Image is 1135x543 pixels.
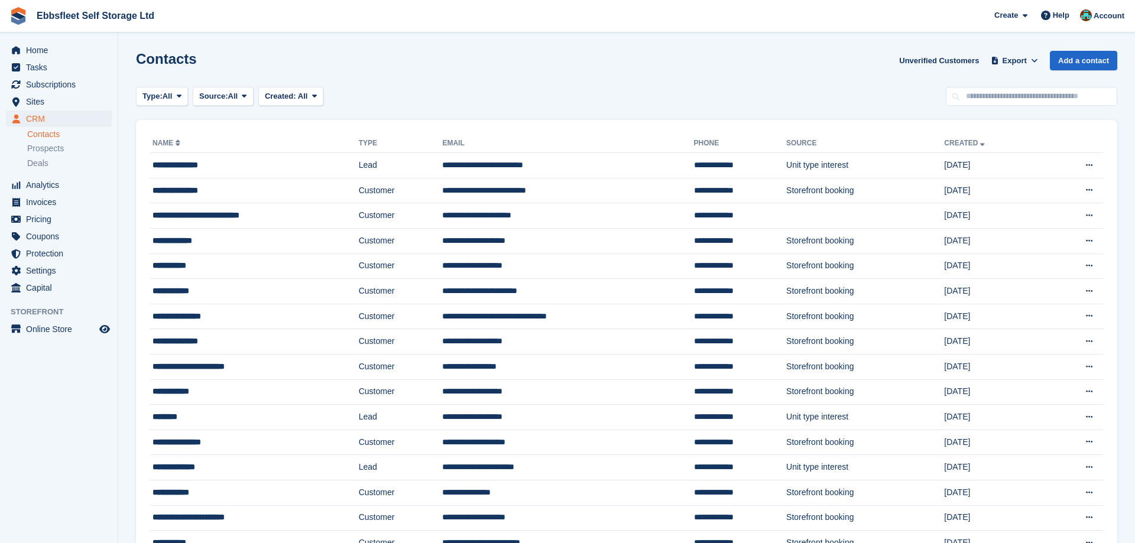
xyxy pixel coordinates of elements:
h1: Contacts [136,51,197,67]
td: Customer [359,329,443,355]
span: Tasks [26,59,97,76]
th: Type [359,134,443,153]
td: [DATE] [944,228,1045,253]
td: Storefront booking [786,253,944,279]
td: Unit type interest [786,455,944,480]
a: menu [6,228,112,245]
td: Customer [359,379,443,405]
a: menu [6,110,112,127]
a: Unverified Customers [894,51,984,70]
td: [DATE] [944,153,1045,178]
a: Preview store [98,322,112,336]
img: George Spring [1080,9,1092,21]
td: [DATE] [944,480,1045,505]
span: Type: [142,90,163,102]
td: Lead [359,153,443,178]
td: Storefront booking [786,178,944,203]
a: menu [6,93,112,110]
td: Lead [359,405,443,430]
a: Ebbsfleet Self Storage Ltd [32,6,159,25]
a: Add a contact [1050,51,1117,70]
span: Home [26,42,97,58]
td: Lead [359,455,443,480]
td: Customer [359,480,443,505]
span: Invoices [26,194,97,210]
td: Storefront booking [786,228,944,253]
td: Storefront booking [786,354,944,379]
td: Unit type interest [786,153,944,178]
span: Analytics [26,177,97,193]
td: Unit type interest [786,405,944,430]
td: [DATE] [944,354,1045,379]
td: [DATE] [944,304,1045,329]
td: [DATE] [944,379,1045,405]
img: stora-icon-8386f47178a22dfd0bd8f6a31ec36ba5ce8667c1dd55bd0f319d3a0aa187defe.svg [9,7,27,25]
span: All [228,90,238,102]
a: menu [6,279,112,296]
span: All [298,92,308,100]
span: Created: [265,92,296,100]
td: [DATE] [944,405,1045,430]
a: Contacts [27,129,112,140]
a: menu [6,42,112,58]
td: Customer [359,228,443,253]
span: All [163,90,173,102]
span: Account [1094,10,1124,22]
span: Deals [27,158,48,169]
span: Create [994,9,1018,21]
td: Customer [359,203,443,229]
span: Sites [26,93,97,110]
td: Storefront booking [786,430,944,455]
td: Customer [359,430,443,455]
td: Customer [359,279,443,304]
span: Storefront [11,306,118,318]
span: Export [1003,55,1027,67]
span: Protection [26,245,97,262]
a: menu [6,262,112,279]
button: Export [988,51,1040,70]
td: Customer [359,178,443,203]
td: [DATE] [944,253,1045,279]
td: Storefront booking [786,279,944,304]
span: Source: [199,90,228,102]
span: Prospects [27,143,64,154]
td: Storefront booking [786,304,944,329]
td: Storefront booking [786,480,944,505]
td: [DATE] [944,178,1045,203]
a: menu [6,194,112,210]
span: Capital [26,279,97,296]
td: [DATE] [944,455,1045,480]
span: Coupons [26,228,97,245]
td: Storefront booking [786,329,944,355]
td: Customer [359,304,443,329]
span: Online Store [26,321,97,337]
span: CRM [26,110,97,127]
span: Help [1053,9,1069,21]
a: menu [6,245,112,262]
th: Source [786,134,944,153]
td: Storefront booking [786,505,944,531]
a: Deals [27,157,112,170]
a: menu [6,59,112,76]
td: [DATE] [944,430,1045,455]
td: Storefront booking [786,379,944,405]
a: Created [944,139,987,147]
a: menu [6,177,112,193]
span: Settings [26,262,97,279]
a: Prospects [27,142,112,155]
a: menu [6,321,112,337]
a: menu [6,211,112,227]
button: Created: All [258,87,323,106]
th: Phone [694,134,787,153]
td: [DATE] [944,329,1045,355]
td: Customer [359,253,443,279]
td: [DATE] [944,203,1045,229]
td: [DATE] [944,279,1045,304]
td: Customer [359,505,443,531]
span: Pricing [26,211,97,227]
td: Customer [359,354,443,379]
span: Subscriptions [26,76,97,93]
a: menu [6,76,112,93]
a: Name [153,139,183,147]
th: Email [442,134,693,153]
